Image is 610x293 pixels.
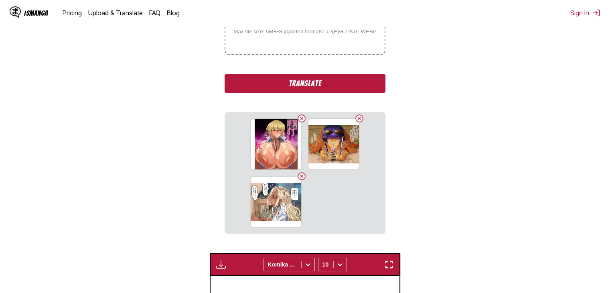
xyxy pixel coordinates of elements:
[167,9,180,17] a: Blog
[297,171,306,181] button: Delete image
[225,74,385,93] button: Translate
[592,9,600,17] img: Sign out
[88,9,143,17] a: Upload & Translate
[149,9,160,17] a: FAQ
[297,114,306,123] button: Delete image
[10,6,63,19] a: IsManga LogoIsManga
[63,9,82,17] a: Pricing
[24,9,48,17] div: IsManga
[227,28,383,35] small: Max file size: 5MB • Supported formats: JP(E)G, PNG, WEBP
[384,260,394,269] img: Enter fullscreen
[216,260,226,269] img: Download translated images
[10,6,21,18] img: IsManga Logo
[355,114,364,123] button: Delete image
[570,9,600,17] button: Sign In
